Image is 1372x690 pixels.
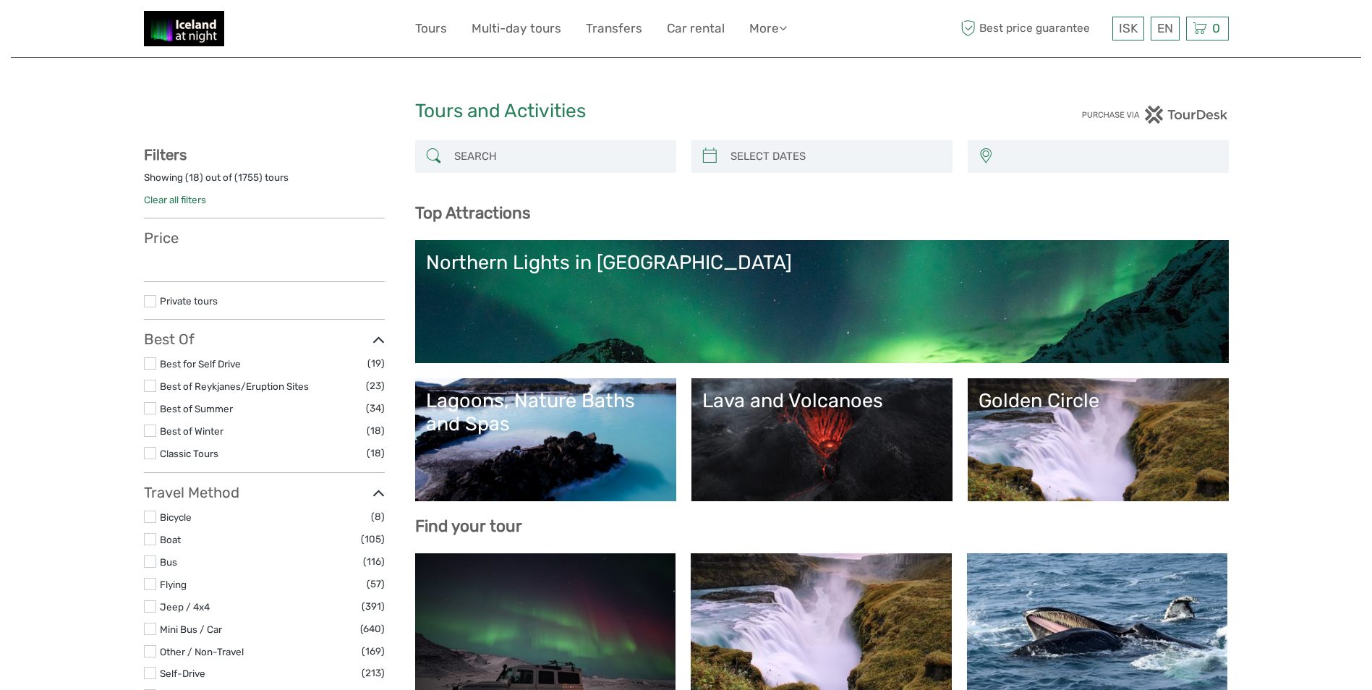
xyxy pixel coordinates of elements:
[749,18,787,39] a: More
[1151,17,1180,41] div: EN
[160,448,218,459] a: Classic Tours
[144,229,385,247] h3: Price
[363,553,385,570] span: (116)
[160,534,181,545] a: Boat
[426,251,1218,352] a: Northern Lights in [GEOGRAPHIC_DATA]
[426,251,1218,274] div: Northern Lights in [GEOGRAPHIC_DATA]
[371,508,385,525] span: (8)
[160,668,205,679] a: Self-Drive
[160,425,223,437] a: Best of Winter
[366,400,385,417] span: (34)
[958,17,1109,41] span: Best price guarantee
[426,389,665,490] a: Lagoons, Nature Baths and Spas
[367,422,385,439] span: (18)
[367,576,385,592] span: (57)
[979,389,1218,490] a: Golden Circle
[144,194,206,205] a: Clear all filters
[144,331,385,348] h3: Best Of
[586,18,642,39] a: Transfers
[426,389,665,436] div: Lagoons, Nature Baths and Spas
[415,516,522,536] b: Find your tour
[362,665,385,681] span: (213)
[1081,106,1228,124] img: PurchaseViaTourDesk.png
[367,355,385,372] span: (19)
[238,171,259,184] label: 1755
[725,144,945,169] input: SELECT DATES
[362,643,385,660] span: (169)
[415,100,958,123] h1: Tours and Activities
[702,389,942,490] a: Lava and Volcanoes
[160,403,233,414] a: Best of Summer
[144,146,187,163] strong: Filters
[160,380,309,392] a: Best of Reykjanes/Eruption Sites
[160,358,241,370] a: Best for Self Drive
[144,171,385,193] div: Showing ( ) out of ( ) tours
[702,389,942,412] div: Lava and Volcanoes
[160,579,187,590] a: Flying
[160,556,177,568] a: Bus
[360,621,385,637] span: (640)
[366,378,385,394] span: (23)
[160,511,192,523] a: Bicycle
[448,144,669,169] input: SEARCH
[362,598,385,615] span: (391)
[979,389,1218,412] div: Golden Circle
[189,171,200,184] label: 18
[160,623,222,635] a: Mini Bus / Car
[472,18,561,39] a: Multi-day tours
[160,646,244,657] a: Other / Non-Travel
[144,11,224,46] img: 2375-0893e409-a1bb-4841-adb0-b7e32975a913_logo_small.jpg
[160,295,218,307] a: Private tours
[361,531,385,548] span: (105)
[1119,21,1138,35] span: ISK
[144,484,385,501] h3: Travel Method
[1210,21,1222,35] span: 0
[160,601,210,613] a: Jeep / 4x4
[367,445,385,461] span: (18)
[415,18,447,39] a: Tours
[667,18,725,39] a: Car rental
[415,203,530,223] b: Top Attractions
